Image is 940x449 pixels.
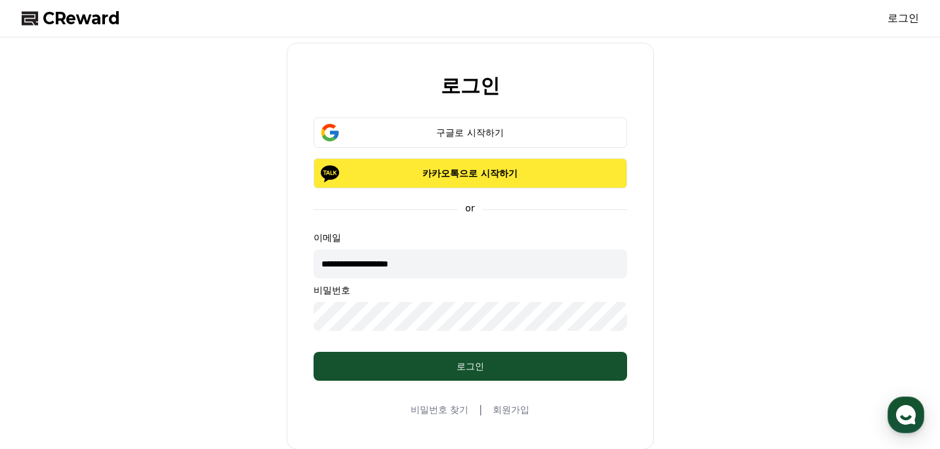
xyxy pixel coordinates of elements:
span: 홈 [41,360,49,370]
a: CReward [22,8,120,29]
div: 로그인 [340,360,601,373]
a: 설정 [169,340,252,373]
span: 설정 [203,360,218,370]
a: 대화 [87,340,169,373]
a: 회원가입 [493,403,529,416]
h2: 로그인 [441,75,500,96]
span: 대화 [120,360,136,371]
span: | [479,402,482,417]
a: 로그인 [888,11,919,26]
span: CReward [43,8,120,29]
p: 카카오톡으로 시작하기 [333,167,608,180]
div: 구글로 시작하기 [333,126,608,139]
button: 카카오톡으로 시작하기 [314,158,627,188]
a: 비밀번호 찾기 [411,403,468,416]
p: 비밀번호 [314,284,627,297]
p: 이메일 [314,231,627,244]
p: or [457,202,482,215]
button: 로그인 [314,352,627,381]
a: 홈 [4,340,87,373]
button: 구글로 시작하기 [314,118,627,148]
